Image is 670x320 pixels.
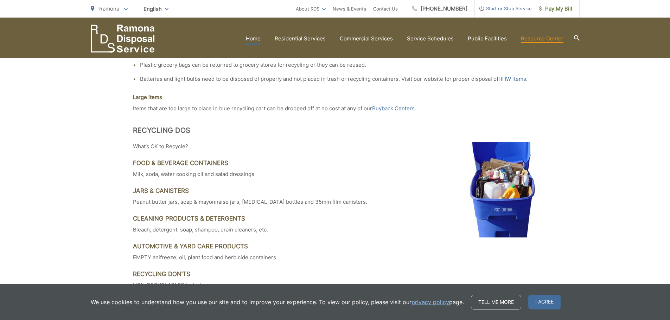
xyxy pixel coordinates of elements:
a: Home [246,34,261,43]
p: What’s OK to Recycle? [133,142,537,151]
span: Pay My Bill [539,5,572,13]
a: Buyback Centers [372,104,415,113]
p: Items that are too large to place in blue recycling cart can be dropped off at no cost at any of ... [133,104,537,113]
a: About RDS [296,5,326,13]
h3: Automotive & Yard Care Products [133,243,537,250]
p: Milk, soda, water cooking oil and salad dressings [133,170,537,178]
h3: Jars & Canisters [133,187,537,194]
p: Bleach, detergent, soap, shampoo, drain cleaners, etc. [133,226,537,234]
span: English [138,3,174,15]
a: HHW items [498,75,526,83]
li: Batteries and light bulbs need to be disposed of properly and not placed in trash or recycling co... [140,75,537,83]
a: Commercial Services [340,34,393,43]
a: Service Schedules [407,34,454,43]
a: News & Events [333,5,366,13]
li: Plastic grocery bags can be returned to grocery stores for recycling or they can be reused. [140,61,537,69]
p: Peanut butter jars, soap & mayonnaise jars, [MEDICAL_DATA] bottles and 35mm film canisters. [133,198,537,206]
span: I agree [528,295,561,309]
h2: Recycling Dos [133,126,537,135]
a: Resource Center [521,34,563,43]
h3: Recycling Don’ts [133,270,537,277]
h3: Cleaning Products & Detergents [133,215,537,222]
a: EDCD logo. Return to the homepage. [91,25,155,53]
h4: Large items [133,94,537,101]
a: Residential Services [275,34,326,43]
p: EMPTY anifreeze, oil, plant food and herbicide containers [133,253,537,262]
a: Public Facilities [468,34,507,43]
img: Open recycling bin [467,142,537,237]
a: Contact Us [373,5,398,13]
p: NON-RECYCLABLES include: [133,281,537,289]
span: Ramona [99,5,119,12]
a: Tell me more [471,295,521,309]
p: We use cookies to understand how you use our site and to improve your experience. To view our pol... [91,298,464,306]
a: privacy policy [411,298,449,306]
h3: Food & Beverage Containers [133,159,537,166]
